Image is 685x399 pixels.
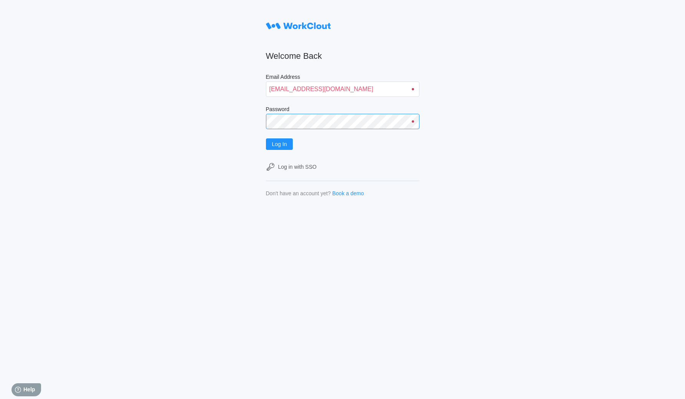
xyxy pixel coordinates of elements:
h2: Welcome Back [266,51,419,62]
label: Password [266,106,419,114]
span: Log In [272,141,287,147]
div: Don't have an account yet? [266,190,331,196]
a: Log in with SSO [266,162,419,171]
label: Email Address [266,74,419,81]
a: Book a demo [332,190,364,196]
input: Enter your email [266,81,419,97]
button: Log In [266,138,293,150]
div: Log in with SSO [278,164,317,170]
